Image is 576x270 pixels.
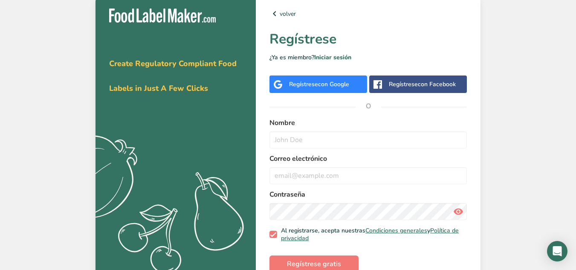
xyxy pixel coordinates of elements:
a: Política de privacidad [281,226,459,242]
span: con Google [318,80,349,88]
a: Condiciones generales [365,226,427,235]
label: Correo electrónico [269,154,467,164]
a: volver [269,9,467,19]
a: Iniciar sesión [314,53,351,61]
div: Regístrese [389,80,456,89]
span: Al registrarse, acepta nuestras y [277,227,464,242]
label: Contraseña [269,189,467,200]
label: Nombre [269,118,467,128]
span: con Facebook [418,80,456,88]
input: John Doe [269,131,467,148]
p: ¿Ya es miembro? [269,53,467,62]
div: Regístrese [289,80,349,89]
span: O [356,93,381,119]
input: email@example.com [269,167,467,184]
span: Regístrese gratis [287,259,341,269]
h1: Regístrese [269,29,467,49]
img: Food Label Maker [109,9,216,23]
div: Open Intercom Messenger [547,241,567,261]
span: Create Regulatory Compliant Food Labels in Just A Few Clicks [109,58,237,93]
